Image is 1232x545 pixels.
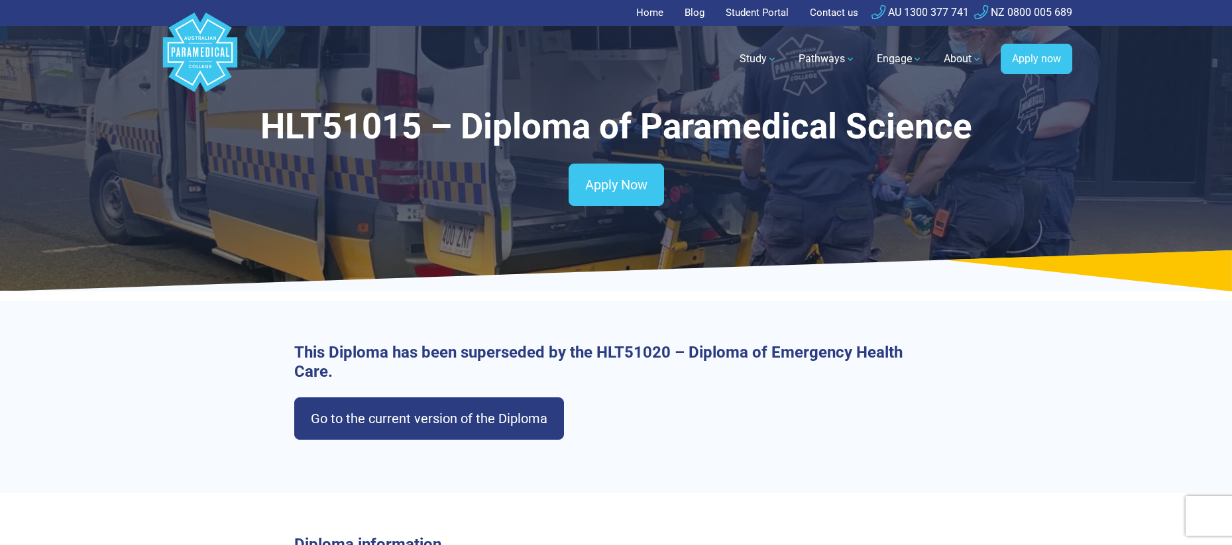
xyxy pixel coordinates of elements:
[294,397,564,440] a: Go to the current version of the Diploma
[974,6,1072,19] a: NZ 0800 005 689
[869,40,930,77] a: Engage
[294,343,938,381] h3: This Diploma has been superseded by the HLT51020 – Diploma of Emergency Health Care.
[229,106,1004,148] h1: HLT51015 – Diploma of Paramedical Science
[569,164,664,206] a: Apply Now
[791,40,864,77] a: Pathways
[732,40,785,77] a: Study
[1001,44,1072,74] a: Apply now
[871,6,969,19] a: AU 1300 377 741
[936,40,990,77] a: About
[160,26,240,93] a: Australian Paramedical College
